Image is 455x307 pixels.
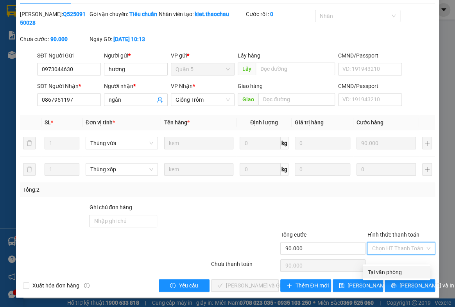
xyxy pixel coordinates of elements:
[270,11,273,17] b: 0
[338,82,402,90] div: CMND/Passport
[171,51,235,60] div: VP gửi
[391,283,396,289] span: printer
[23,163,36,176] button: delete
[37,82,101,90] div: SĐT Người Nhận
[157,97,163,103] span: user-add
[29,281,82,290] span: Xuất hóa đơn hàng
[164,137,233,149] input: VD: Bàn, Ghế
[3,54,53,62] span: 1 - Thùng nhỏ (gt)
[61,26,96,33] span: 0986587532
[280,232,306,238] span: Tổng cước
[86,119,115,126] span: Đơn vị tính
[295,119,324,126] span: Giá trị hàng
[245,10,313,18] div: Cước rồi :
[385,279,435,292] button: printer[PERSON_NAME] và In
[238,83,263,89] span: Giao hàng
[210,260,280,273] div: Chưa thanh toán
[129,11,157,17] b: Tiêu chuẩn
[112,54,116,62] span: 1
[37,51,101,60] div: SĐT Người Gửi
[256,63,335,75] input: Dọc đường
[23,137,36,149] button: delete
[170,283,176,289] span: exclamation-circle
[61,17,71,25] span: Mai
[13,41,32,48] span: 30.000
[238,52,260,59] span: Lấy hàng
[280,279,331,292] button: plusThêm ĐH mới
[159,279,209,292] button: exclamation-circleYêu cầu
[60,39,116,50] td: CC:
[281,137,288,149] span: kg
[113,36,145,42] b: [DATE] 10:13
[295,137,350,149] input: 0
[211,279,279,292] button: check[PERSON_NAME] và Giao hàng
[84,283,90,288] span: info-circle
[287,283,292,289] span: plus
[22,9,55,16] span: Giồng Trôm
[367,268,425,276] div: Tại văn phòng
[104,51,168,60] div: Người gửi
[356,137,416,149] input: 0
[103,54,112,62] span: SL:
[367,232,419,238] label: Hình thức thanh toán
[164,119,190,126] span: Tên hàng
[3,17,14,25] span: Thư
[281,163,288,176] span: kg
[50,36,68,42] b: 90.000
[89,35,157,43] div: Ngày GD:
[159,10,244,18] div: Nhân viên tạo:
[164,163,233,176] input: VD: Bàn, Ghế
[176,63,230,75] span: Quận 5
[339,283,344,289] span: save
[176,94,230,106] span: Giồng Trôm
[356,119,383,126] span: Cước hàng
[20,35,88,43] div: Chưa cước :
[3,39,60,50] td: CR:
[20,10,88,27] div: [PERSON_NAME]:
[45,119,51,126] span: SL
[90,137,153,149] span: Thùng vừa
[104,82,168,90] div: Người nhận
[89,204,132,210] label: Ghi chú đơn hàng
[338,51,402,60] div: CMND/Passport
[171,83,193,89] span: VP Nhận
[399,281,454,290] span: [PERSON_NAME] và In
[250,119,278,126] span: Định lượng
[3,9,59,16] p: Gửi từ:
[422,163,432,176] button: plus
[3,26,38,33] span: 0369296001
[295,281,328,290] span: Thêm ĐH mới
[195,11,229,17] b: kiet.thaochau
[348,281,410,290] span: [PERSON_NAME] thay đổi
[23,185,176,194] div: Tổng: 2
[295,163,350,176] input: 0
[333,279,383,292] button: save[PERSON_NAME] thay đổi
[90,163,153,175] span: Thùng xốp
[179,281,198,290] span: Yêu cầu
[70,41,73,48] span: 0
[372,242,430,254] span: Chọn HT Thanh Toán
[422,137,432,149] button: plus
[258,93,335,106] input: Dọc đường
[77,9,98,16] span: Mỹ Tho
[89,10,157,18] div: Gói vận chuyển:
[238,93,258,106] span: Giao
[238,63,256,75] span: Lấy
[89,215,157,227] input: Ghi chú đơn hàng
[61,9,116,16] p: Nhận:
[356,163,416,176] input: 0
